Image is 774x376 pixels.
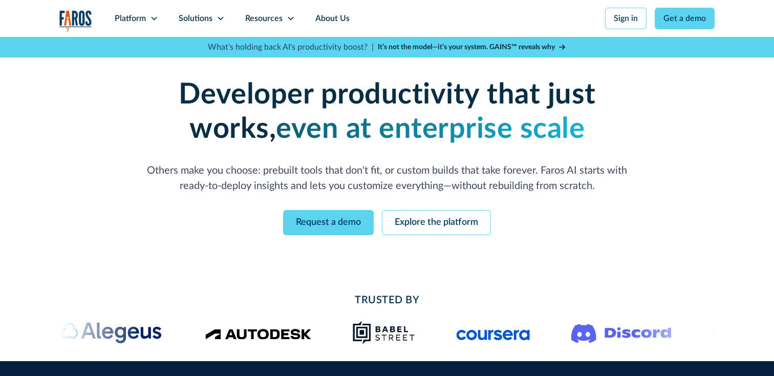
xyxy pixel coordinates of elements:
[605,8,647,29] a: Sign in
[283,210,374,235] a: Request a demo
[115,12,146,25] div: Platform
[58,320,164,345] img: Alegeus logo
[59,10,92,31] a: home
[208,41,374,53] p: What's holding back AI's productivity boost? |
[276,115,585,143] strong: even at enterprise scale
[59,10,92,31] img: Logo of the analytics and reporting company Faros.
[179,12,212,25] div: Solutions
[655,8,715,29] a: Get a demo
[141,163,633,194] p: Others make you choose: prebuilt tools that don't fit, or custom builds that take forever. Faros ...
[353,320,416,345] img: Babel Street logo png
[571,322,672,343] img: Logo of the communication platform Discord.
[378,42,566,53] a: It’s not the model—it’s your system. GAINS™ reveals why
[205,326,312,340] img: Logo of the design software company Autodesk.
[457,324,530,341] img: Logo of the online learning platform Coursera.
[378,44,555,51] strong: It’s not the model—it’s your system. GAINS™ reveals why
[141,293,633,308] h2: Trusted By
[179,80,596,143] strong: Developer productivity that just works,
[245,12,283,25] div: Resources
[382,210,491,235] a: Explore the platform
